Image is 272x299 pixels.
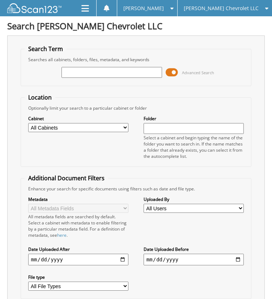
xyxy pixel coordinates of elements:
[25,56,248,63] div: Searches all cabinets, folders, files, metadata, and keywords
[123,6,164,10] span: [PERSON_NAME]
[182,70,214,75] span: Advanced Search
[144,254,244,265] input: end
[25,45,67,53] legend: Search Term
[28,214,129,238] div: All metadata fields are searched by default. Select a cabinet with metadata to enable filtering b...
[28,246,129,252] label: Date Uploaded After
[25,105,248,111] div: Optionally limit your search to a particular cabinet or folder
[25,186,248,192] div: Enhance your search for specific documents using filters such as date and file type.
[25,93,55,101] legend: Location
[7,20,265,32] h1: Search [PERSON_NAME] Chevrolet LLC
[28,196,129,202] label: Metadata
[7,3,61,13] img: scan123-logo-white.svg
[28,115,129,122] label: Cabinet
[144,115,244,122] label: Folder
[28,254,129,265] input: start
[25,174,108,182] legend: Additional Document Filters
[144,246,244,252] label: Date Uploaded Before
[184,6,259,10] span: [PERSON_NAME] Chevrolet LLC
[144,135,244,159] div: Select a cabinet and begin typing the name of the folder you want to search in. If the name match...
[144,196,244,202] label: Uploaded By
[28,274,129,280] label: File type
[57,232,67,238] a: here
